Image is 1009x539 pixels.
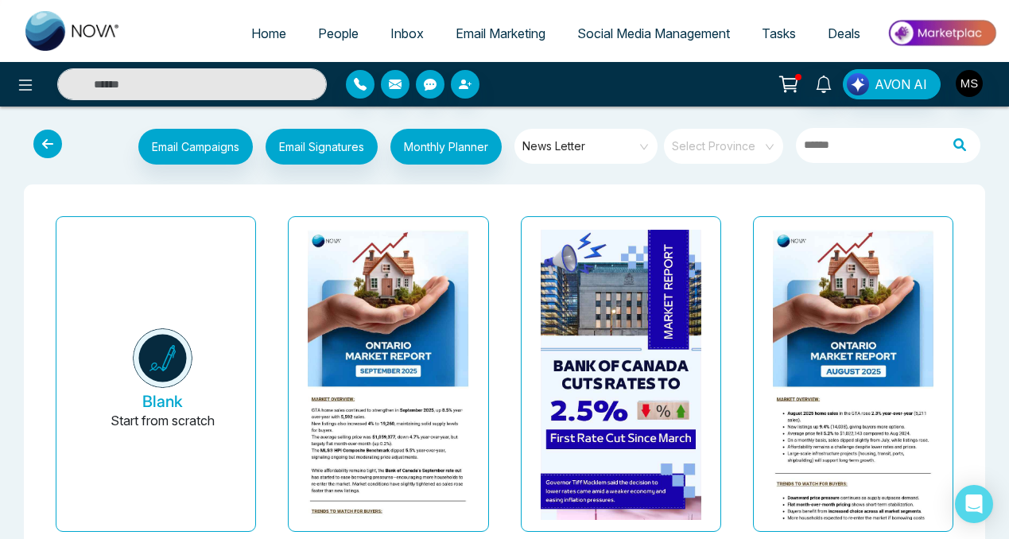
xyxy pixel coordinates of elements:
a: Monthly Planner [378,129,502,169]
a: People [302,18,374,48]
a: Social Media Management [561,18,746,48]
span: Social Media Management [577,25,730,41]
img: Market-place.gif [884,15,999,51]
p: Start from scratch [111,411,215,449]
a: Inbox [374,18,440,48]
img: Lead Flow [847,73,869,95]
span: Deals [828,25,860,41]
a: Deals [812,18,876,48]
span: Home [251,25,286,41]
a: Home [235,18,302,48]
span: Inbox [390,25,424,41]
img: novacrm [133,328,192,388]
a: Tasks [746,18,812,48]
a: Email Campaigns [126,138,253,153]
button: Email Signatures [266,129,378,165]
span: Email Marketing [456,25,545,41]
button: Email Campaigns [138,129,253,165]
span: People [318,25,359,41]
h5: Blank [142,392,183,411]
span: Tasks [762,25,796,41]
a: Email Signatures [253,129,378,169]
button: Monthly Planner [390,129,502,165]
img: User Avatar [956,70,983,97]
button: AVON AI [843,69,941,99]
a: Email Marketing [440,18,561,48]
button: BlankStart from scratch [82,230,243,531]
span: News Letter [522,134,652,158]
span: AVON AI [875,75,927,94]
img: Nova CRM Logo [25,11,121,51]
div: Open Intercom Messenger [955,485,993,523]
